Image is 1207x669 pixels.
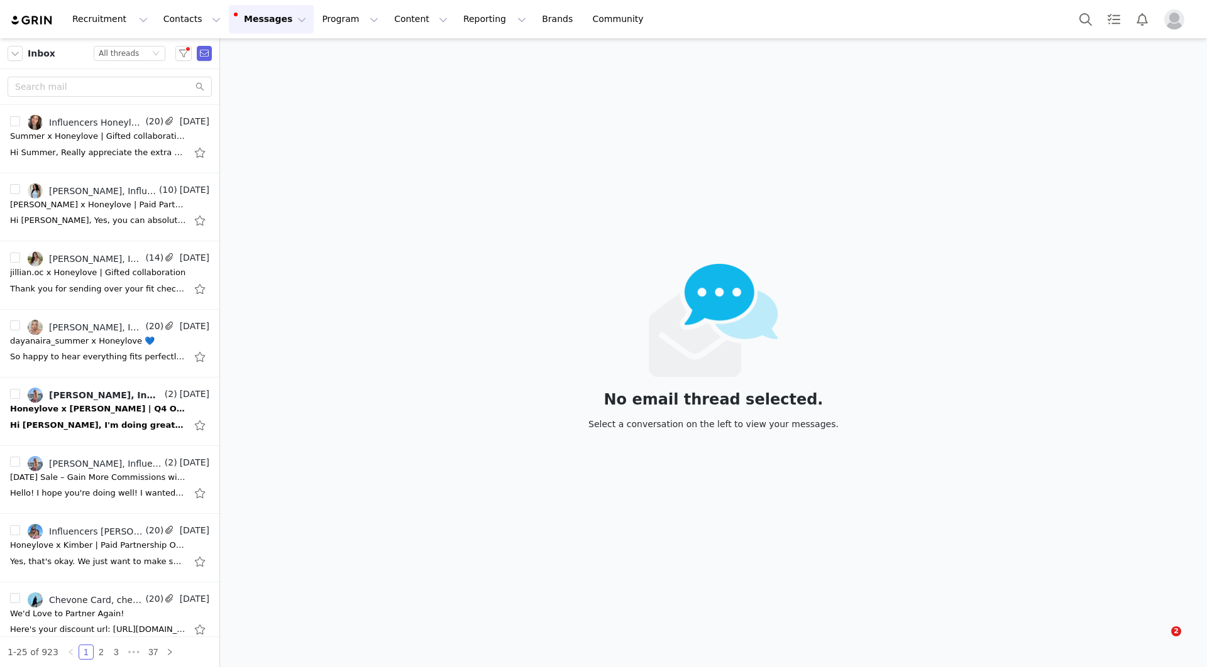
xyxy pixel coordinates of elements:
div: Here's your discount url: https://checkout.honeylove.com/CHEVONECO Please copy and paste the url ... [10,623,186,636]
div: [PERSON_NAME], Influencers Honeylove [49,322,143,332]
span: 2 [1171,626,1181,636]
a: 37 [145,645,162,659]
div: Influencers Honeylove, Summer [PERSON_NAME] [49,117,143,128]
span: (20) [143,592,163,606]
li: 3 [109,645,124,660]
button: Recruitment [65,5,155,33]
li: 1 [79,645,94,660]
div: Influencers [PERSON_NAME], [PERSON_NAME] [49,526,143,536]
i: icon: search [196,82,204,91]
span: Inbox [28,47,55,60]
span: (20) [143,115,163,128]
div: Christina x Honeylove | Paid Partnership Opportunity [10,199,186,211]
img: 4a3d07e0-773c-484d-8cbd-ecf49371ef2a--s.jpg [28,592,43,607]
img: grin logo [10,14,54,26]
i: icon: down [152,50,160,58]
div: Chevone Card, chevone card, Influencers Honeylove [49,595,143,605]
div: Hi Cachu, I'm doing great—thank you! I hope you're doing well too 😊 I'd love to work together aga... [10,419,186,432]
i: icon: left [67,648,75,656]
a: Community [585,5,657,33]
button: Search [1072,5,1100,33]
a: Chevone Card, chevone card, Influencers Honeylove [28,592,143,607]
li: Next Page [162,645,177,660]
img: 7a07a2de-daca-45f7-92bb-2f9c8d55b34c.jpg [28,183,43,199]
div: All threads [99,46,139,60]
div: [PERSON_NAME], Influencers Honeylove [49,459,162,469]
div: [PERSON_NAME], Influencers Honeylove [49,390,162,400]
img: emails-empty2x.png [649,264,779,377]
div: dayanaira_summer x Honeylove 💙 [10,335,155,347]
img: cf1f8568-2952-48e5-b875-290d9226437a.jpg [28,524,43,539]
a: Influencers Honeylove, Summer [PERSON_NAME] [28,115,143,130]
a: 2 [94,645,108,659]
a: [PERSON_NAME], Influencers Honeylove [28,320,143,335]
div: Hi Christina, Yes, you can absolutely go with that concept! It's a fantastic way to show how seam... [10,214,186,227]
button: Profile [1157,9,1197,30]
button: Content [387,5,455,33]
a: Brands [534,5,584,33]
a: [PERSON_NAME], Influencers Honeylove [28,456,162,471]
div: jillian.oc x Honeylove | Gifted collaboration [10,266,185,279]
a: Tasks [1100,5,1128,33]
button: Contacts [156,5,228,33]
a: [PERSON_NAME], Influencers [PERSON_NAME], [PERSON_NAME] OC [28,251,143,266]
div: Summer x Honeylove | Gifted collaboration [10,130,186,143]
span: Send Email [197,46,212,61]
button: Notifications [1128,5,1156,33]
a: 3 [109,645,123,659]
a: 1 [79,645,93,659]
div: Honeylove x Kimber | Paid Partnership Opportunity [10,539,186,552]
span: (20) [143,320,163,333]
div: Honeylove x Christina | Q4 Opportunity [10,403,186,415]
div: Hi Summer, Really appreciate the extra effort you're putting in. Excited to see what you've creat... [10,146,186,159]
iframe: Intercom live chat [1145,626,1176,656]
div: No email thread selected. [588,393,839,406]
img: 53e375a0-bce0-4e82-8896-893e9cf600de.jpg [28,388,43,403]
li: Next 3 Pages [124,645,144,660]
img: 53e375a0-bce0-4e82-8896-893e9cf600de.jpg [28,456,43,471]
span: (20) [143,524,163,537]
img: placeholder-profile.jpg [1164,9,1184,30]
li: 1-25 of 923 [8,645,58,660]
div: We'd Love to Partner Again! [10,607,124,620]
li: 37 [144,645,163,660]
img: 69a7dca7-a1fa-46e5-97d4-94d0eb8e907d--s.jpg [28,320,43,335]
li: Previous Page [63,645,79,660]
div: So happy to hear everything fits perfectly and that you love the pieces. Can't wait to see your p... [10,351,186,363]
div: [PERSON_NAME], Influencers [PERSON_NAME], [PERSON_NAME] OC [49,254,143,264]
div: Hello! I hope you're doing well! I wanted to let you know that I've recently moved, and here's my... [10,487,186,499]
div: Select a conversation on the left to view your messages. [588,417,839,431]
a: [PERSON_NAME], Influencers Honeylove [28,183,157,199]
div: [PERSON_NAME], Influencers Honeylove [49,186,157,196]
input: Search mail [8,77,212,97]
li: 2 [94,645,109,660]
div: Memorial Day Sale – Gain More Commissions with Your Superfiliate Link! [10,471,186,484]
span: ••• [124,645,144,660]
div: Yes, that's okay. We just want to make sure that the video goes live before the month ends. Warml... [10,555,186,568]
button: Messages [229,5,314,33]
i: icon: right [166,648,174,656]
img: 97ae0018-fc12-4135-8329-cc7426f1c4c1.jpg [28,251,43,266]
a: [PERSON_NAME], Influencers Honeylove [28,388,162,403]
a: Influencers [PERSON_NAME], [PERSON_NAME] [28,524,143,539]
span: (14) [143,251,163,264]
img: 9dc8247b-024c-4ade-9d61-7e0f88e6476b.jpg [28,115,43,130]
div: Thank you for sending over your fit check - everything looks great! 💙 You're all set to move forw... [10,283,186,295]
button: Program [314,5,386,33]
button: Reporting [456,5,534,33]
